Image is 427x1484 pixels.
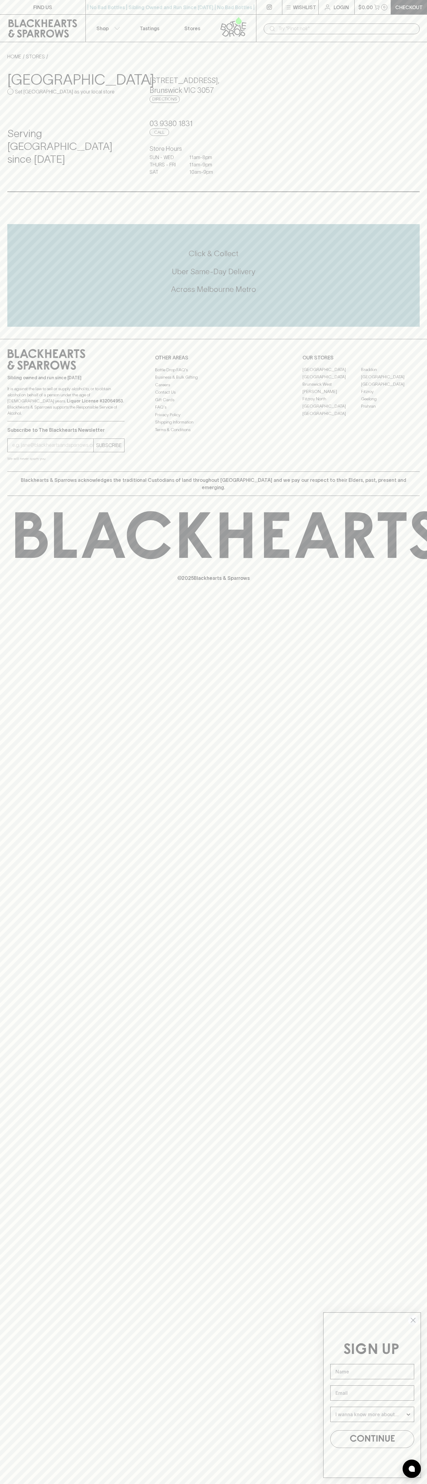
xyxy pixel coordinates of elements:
button: CONTINUE [330,1430,414,1448]
p: 11am - 8pm [189,154,220,161]
a: Terms & Conditions [155,426,272,433]
a: Fitzroy [361,388,420,395]
a: Gift Cards [155,396,272,403]
a: Prahran [361,403,420,410]
a: FAQ's [155,404,272,411]
strong: Liquor License #32064953 [67,398,123,403]
p: Tastings [140,25,159,32]
a: [GEOGRAPHIC_DATA] [302,366,361,373]
a: [GEOGRAPHIC_DATA] [302,403,361,410]
img: bubble-icon [409,1466,415,1472]
a: Stores [171,15,214,42]
p: Subscribe to The Blackhearts Newsletter [7,426,125,434]
h5: Uber Same-Day Delivery [7,267,420,277]
a: [GEOGRAPHIC_DATA] [302,373,361,381]
p: OTHER AREAS [155,354,272,361]
input: I wanna know more about... [335,1407,405,1422]
p: 11am - 9pm [189,161,220,168]
a: [GEOGRAPHIC_DATA] [361,381,420,388]
p: Wishlist [293,4,316,11]
a: Fitzroy North [302,395,361,403]
a: Privacy Policy [155,411,272,418]
input: Name [330,1364,414,1379]
p: SAT [150,168,180,176]
p: We will never spam you [7,456,125,462]
p: Stores [184,25,200,32]
h6: Store Hours [150,144,277,154]
a: STORES [26,54,45,59]
p: Checkout [395,4,423,11]
a: Business & Bulk Gifting [155,374,272,381]
p: 0 [383,5,385,9]
div: FLYOUT Form [317,1306,427,1484]
h5: Across Melbourne Metro [7,284,420,294]
a: Call [150,129,169,136]
a: Directions [150,96,180,103]
a: [GEOGRAPHIC_DATA] [302,410,361,417]
a: Geelong [361,395,420,403]
p: OUR STORES [302,354,420,361]
a: HOME [7,54,21,59]
p: THURS - FRI [150,161,180,168]
a: Careers [155,381,272,388]
p: 10am - 9pm [189,168,220,176]
p: Shop [96,25,109,32]
p: Blackhearts & Sparrows acknowledges the traditional Custodians of land throughout [GEOGRAPHIC_DAT... [12,476,415,491]
h5: Click & Collect [7,249,420,259]
input: Try "Pinot noir" [278,24,415,34]
a: [GEOGRAPHIC_DATA] [361,373,420,381]
h3: [GEOGRAPHIC_DATA] [7,71,135,88]
input: e.g. jane@blackheartsandsparrows.com.au [12,440,93,450]
p: Login [334,4,349,11]
a: Contact Us [155,389,272,396]
a: Shipping Information [155,419,272,426]
input: Email [330,1385,414,1401]
button: SUBSCRIBE [94,439,124,452]
h5: [STREET_ADDRESS] , Brunswick VIC 3057 [150,76,277,95]
p: FIND US [33,4,52,11]
h4: Serving [GEOGRAPHIC_DATA] since [DATE] [7,127,135,166]
p: $0.00 [358,4,373,11]
a: [PERSON_NAME] [302,388,361,395]
p: SUBSCRIBE [96,442,122,449]
div: Call to action block [7,224,420,326]
a: Bottle Drop FAQ's [155,366,272,373]
button: Show Options [405,1407,411,1422]
button: Shop [86,15,128,42]
a: Tastings [128,15,171,42]
p: SUN - WED [150,154,180,161]
span: SIGN UP [343,1343,399,1357]
a: Brunswick West [302,381,361,388]
button: Close dialog [408,1315,418,1326]
p: Sibling owned and run since [DATE] [7,375,125,381]
a: Braddon [361,366,420,373]
p: Set [GEOGRAPHIC_DATA] as your local store [15,88,114,95]
p: It is against the law to sell or supply alcohol to, or to obtain alcohol on behalf of a person un... [7,386,125,416]
h5: 03 9380 1831 [150,119,277,129]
